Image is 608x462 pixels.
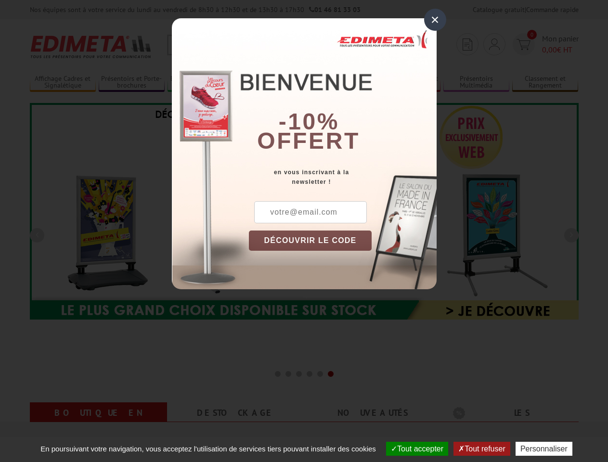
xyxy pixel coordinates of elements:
div: en vous inscrivant à la newsletter ! [249,167,437,187]
button: DÉCOUVRIR LE CODE [249,231,372,251]
input: votre@email.com [254,201,367,223]
b: -10% [279,109,339,134]
button: Tout accepter [386,442,448,456]
div: × [424,9,446,31]
span: En poursuivant votre navigation, vous acceptez l'utilisation de services tiers pouvant installer ... [36,445,381,453]
button: Personnaliser (fenêtre modale) [516,442,572,456]
button: Tout refuser [453,442,510,456]
font: offert [257,128,360,154]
